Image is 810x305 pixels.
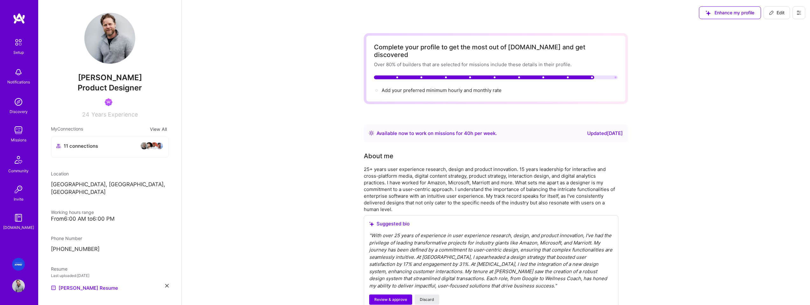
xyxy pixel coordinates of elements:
[3,224,34,231] div: [DOMAIN_NAME]
[369,294,412,305] button: Review & approve
[369,222,374,226] i: icon SuggestedTeams
[51,137,169,158] button: 11 connectionsavataravataravataravatar
[11,152,26,167] img: Community
[369,232,613,289] div: " With over 25 years of experience in user experience research, design, and product innovation, I...
[12,183,25,196] img: Invite
[706,11,711,16] i: icon SuggestedTeams
[12,36,25,49] img: setup
[51,245,169,253] p: [PHONE_NUMBER]
[11,280,26,292] a: User Avatar
[91,111,138,118] span: Years Experience
[82,111,89,118] span: 24
[374,297,407,302] span: Review & approve
[8,167,29,174] div: Community
[12,280,25,292] img: User Avatar
[51,216,169,222] div: From 6:00 AM to 6:00 PM
[14,196,24,202] div: Invite
[165,284,169,287] i: icon Close
[51,285,56,290] img: Resume
[51,181,169,196] p: [GEOGRAPHIC_DATA], [GEOGRAPHIC_DATA], [GEOGRAPHIC_DATA]
[7,79,30,85] div: Notifications
[145,142,153,150] img: avatar
[374,43,618,59] div: Complete your profile to get the most out of [DOMAIN_NAME] and get discovered
[364,166,618,213] div: 25+ years user experience research, design and product innovation. 15 years leadership for intera...
[377,130,497,137] div: Available now to work on missions for h per week .
[64,143,98,149] span: 11 connections
[13,49,24,56] div: Setup
[78,83,142,92] span: Product Designer
[51,170,169,177] div: Location
[369,131,374,136] img: Availability
[51,272,169,279] div: Last uploaded: [DATE]
[374,61,618,68] div: Over 80% of builders that are selected for missions include these details in their profile.
[369,221,613,227] div: Suggested bio
[148,125,169,133] button: View All
[382,87,502,93] span: Add your preferred minimum hourly and monthly rate
[56,144,61,148] i: icon Collaborator
[84,13,135,64] img: User Avatar
[12,124,25,137] img: teamwork
[699,6,761,19] button: Enhance my profile
[420,297,434,302] span: Discard
[51,284,118,292] a: [PERSON_NAME] Resume
[156,142,163,150] img: avatar
[51,209,94,215] span: Working hours range
[415,294,439,305] button: Discard
[12,96,25,108] img: discovery
[706,10,754,16] span: Enhance my profile
[51,236,82,241] span: Phone Number
[587,130,623,137] div: Updated [DATE]
[769,10,785,16] span: Edit
[364,151,393,161] div: About me
[51,266,67,272] span: Resume
[11,258,26,271] a: KPMG: UX for Valari
[51,73,169,82] span: [PERSON_NAME]
[51,125,83,133] span: My Connections
[764,6,790,19] button: Edit
[10,108,28,115] div: Discovery
[12,66,25,79] img: bell
[12,258,25,271] img: KPMG: UX for Valari
[12,211,25,224] img: guide book
[140,142,148,150] img: avatar
[464,130,470,136] span: 40
[105,98,112,106] img: Been on Mission
[151,142,158,150] img: avatar
[11,137,26,143] div: Missions
[13,13,25,24] img: logo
